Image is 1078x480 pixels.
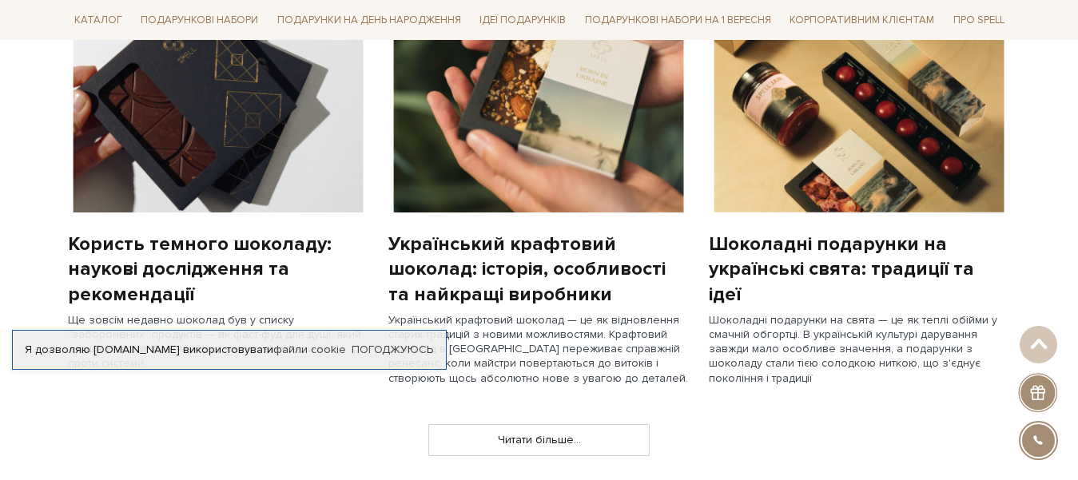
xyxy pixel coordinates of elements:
a: Читати більше... [429,425,649,455]
a: Подарунки на День народження [271,8,467,33]
a: Корпоративним клієнтам [783,6,941,34]
div: Український крафтовий шоколад — це як відновлення старих традицій з новими можливостями. Крафтови... [388,313,690,386]
div: Користь темного шоколаду: наукові дослідження та рекомендації [68,232,369,307]
a: Подарункові набори [134,8,265,33]
a: Про Spell [947,8,1011,33]
a: Ідеї подарунків [473,8,572,33]
a: файли cookie [273,343,346,356]
a: Погоджуюсь [352,343,433,357]
a: Каталог [68,8,129,33]
div: Ще зовсім недавно шоколад був у списку "заборонених" продуктів — як фаст-фуд для душі, який краще... [68,313,369,371]
div: Шоколадні подарунки на свята — це як теплі обійми у смачній обгортці. В українській культурі дару... [709,313,1010,386]
div: Український крафтовий шоколад: історія, особливості та найкращі виробники [388,232,690,307]
div: Шоколадні подарунки на українські свята: традиції та ідеї [709,232,1010,307]
div: Я дозволяю [DOMAIN_NAME] використовувати [13,343,446,357]
a: Подарункові набори на 1 Вересня [579,6,778,34]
